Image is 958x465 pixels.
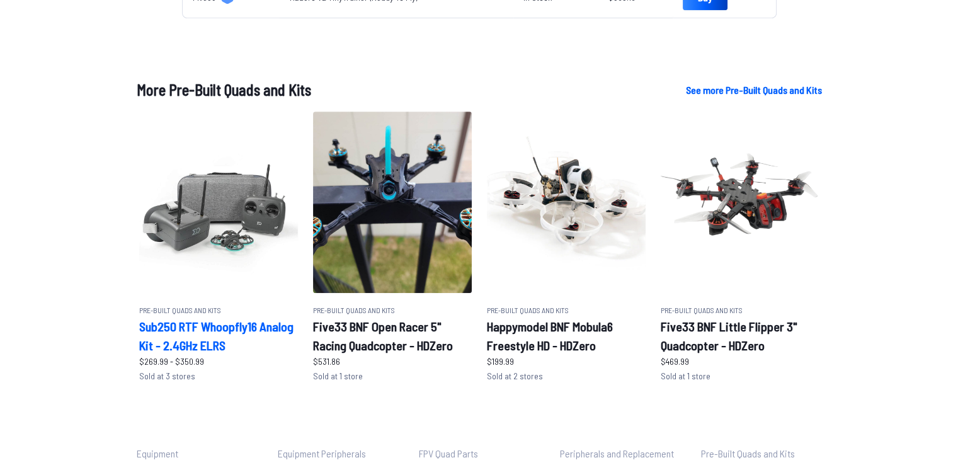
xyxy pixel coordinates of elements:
h2: Five33 BNF Open Racer 5" Racing Quadcopter - HDZero [313,317,472,355]
img: image [139,112,298,293]
span: Sold at 2 stores [487,370,543,381]
a: imagePre-Built Quads and KitsSub250 RTF Whoopfly16 Analog Kit - 2.4GHz ELRS$269.99 - $350.99Sold ... [139,112,298,383]
p: Equipment [137,446,258,461]
p: FPV Quad Parts [419,446,540,461]
p: $531.86 [313,355,472,368]
h2: Sub250 RTF Whoopfly16 Analog Kit - 2.4GHz ELRS [139,317,298,355]
a: imagePre-Built Quads and KitsFive33 BNF Open Racer 5" Racing Quadcopter - HDZero$531.86Sold at 1 ... [313,112,472,383]
h2: Happymodel BNF Mobula6 Freestyle HD - HDZero [487,317,646,355]
p: Pre-Built Quads and Kits [701,446,822,461]
h1: More Pre-Built Quads and Kits [137,79,666,101]
a: imagePre-Built Quads and KitsHappymodel BNF Mobula6 Freestyle HD - HDZero$199.99Sold at 2 stores [487,112,646,383]
span: Pre-Built Quads and Kits [139,306,221,314]
img: image [487,112,646,293]
img: image [313,112,472,293]
span: Pre-Built Quads and Kits [313,306,395,314]
span: Sold at 1 store [661,370,710,381]
p: $199.99 [487,355,646,368]
img: image [661,112,819,293]
span: Pre-Built Quads and Kits [487,306,569,314]
span: Pre-Built Quads and Kits [661,306,743,314]
a: See more Pre-Built Quads and Kits [686,83,822,98]
p: $469.99 [661,355,819,368]
a: imagePre-Built Quads and KitsFive33 BNF Little Flipper 3" Quadcopter - HDZero$469.99Sold at 1 store [661,112,819,383]
p: Equipment Peripherals [278,446,399,461]
p: $269.99 - $350.99 [139,355,298,368]
span: Sold at 1 store [313,370,363,381]
span: Sold at 3 stores [139,370,195,381]
h2: Five33 BNF Little Flipper 3" Quadcopter - HDZero [661,317,819,355]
